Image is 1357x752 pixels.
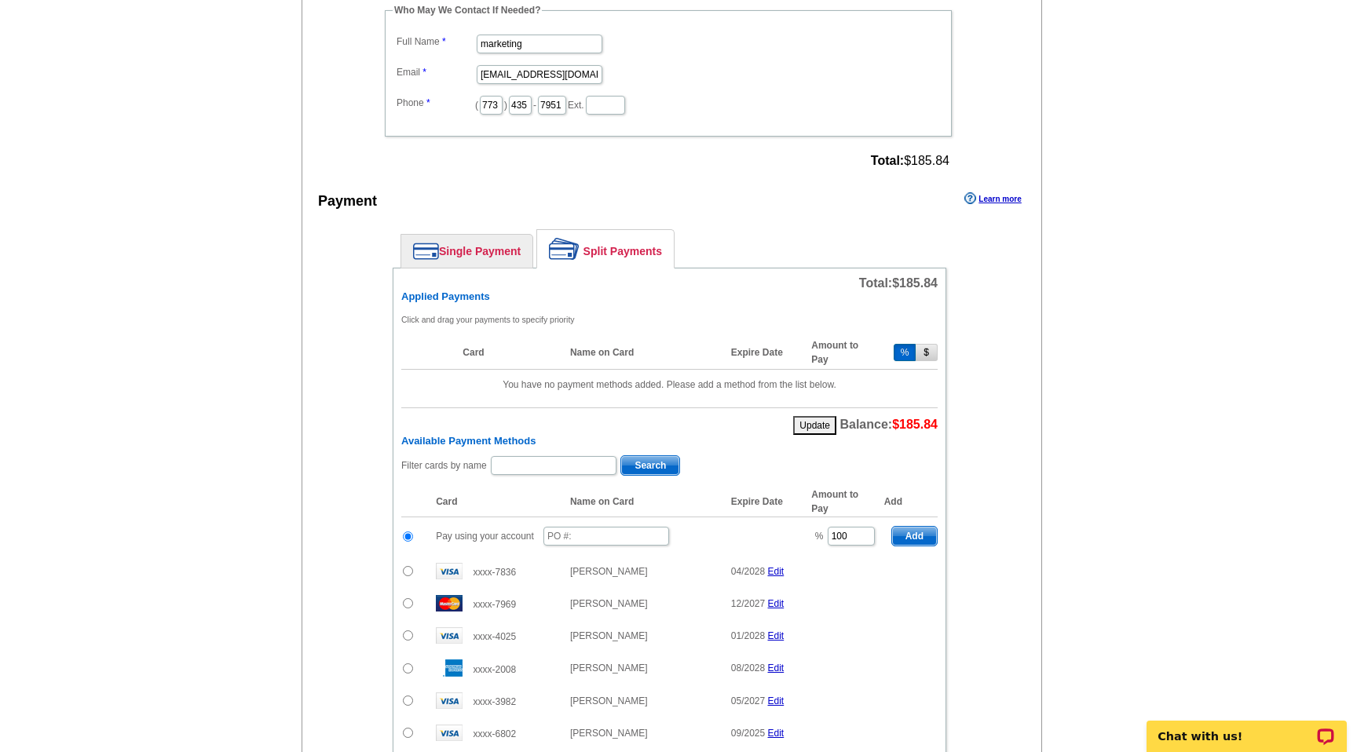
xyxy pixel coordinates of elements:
[397,65,475,79] label: Email
[1136,703,1357,752] iframe: LiveChat chat widget
[401,458,487,473] label: Filter cards by name
[562,336,723,370] th: Name on Card
[436,725,463,741] img: visa.gif
[768,663,785,674] a: Edit
[436,531,534,542] span: Pay using your account
[537,230,674,268] a: Split Payments
[428,487,562,517] th: Card
[891,526,938,546] button: Add
[549,238,580,260] img: split-payment.png
[731,663,765,674] span: 08/2028
[859,276,938,290] span: Total:
[768,630,785,641] a: Edit
[768,728,785,739] a: Edit
[731,598,765,609] span: 12/2027
[397,96,475,110] label: Phone
[455,336,562,370] th: Card
[793,416,836,435] button: Update
[401,312,938,327] p: Click and drag your payments to specify priority
[436,659,463,677] img: amex.gif
[892,418,938,431] span: $185.84
[436,563,463,579] img: visa.gif
[723,487,803,517] th: Expire Date
[621,456,679,475] span: Search
[570,728,648,739] span: [PERSON_NAME]
[562,487,723,517] th: Name on Card
[892,276,938,290] span: $185.84
[543,527,669,546] input: PO #:
[964,192,1021,205] a: Learn more
[397,35,475,49] label: Full Name
[401,290,938,303] h6: Applied Payments
[401,369,938,400] td: You have no payment methods added. Please add a method from the list below.
[436,595,463,611] img: mast.gif
[473,567,516,578] span: xxxx-7836
[803,487,883,517] th: Amount to Pay
[884,487,938,517] th: Add
[436,692,463,709] img: visa.gif
[473,599,516,610] span: xxxx-7969
[815,531,824,542] span: %
[894,344,916,361] button: %
[731,630,765,641] span: 01/2028
[473,631,516,642] span: xxxx-4025
[570,598,648,609] span: [PERSON_NAME]
[731,728,765,739] span: 09/2025
[473,728,516,739] span: xxxx-6802
[871,154,904,167] strong: Total:
[413,243,439,260] img: single-payment.png
[916,344,938,361] button: $
[839,418,938,431] span: Balance:
[731,566,765,577] span: 04/2028
[570,663,648,674] span: [PERSON_NAME]
[473,696,516,707] span: xxxx-3982
[570,695,648,706] span: [PERSON_NAME]
[436,627,463,644] img: visa.gif
[401,235,532,268] a: Single Payment
[768,695,785,706] a: Edit
[723,336,803,370] th: Expire Date
[393,92,944,116] dd: ( ) - Ext.
[570,566,648,577] span: [PERSON_NAME]
[892,527,937,546] span: Add
[731,695,765,706] span: 05/2027
[768,598,785,609] a: Edit
[803,336,883,370] th: Amount to Pay
[393,3,542,17] legend: Who May We Contact If Needed?
[318,191,377,212] div: Payment
[473,664,516,675] span: xxxx-2008
[620,455,680,476] button: Search
[871,154,949,168] span: $185.84
[401,435,938,447] h6: Available Payment Methods
[768,566,785,577] a: Edit
[570,630,648,641] span: [PERSON_NAME]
